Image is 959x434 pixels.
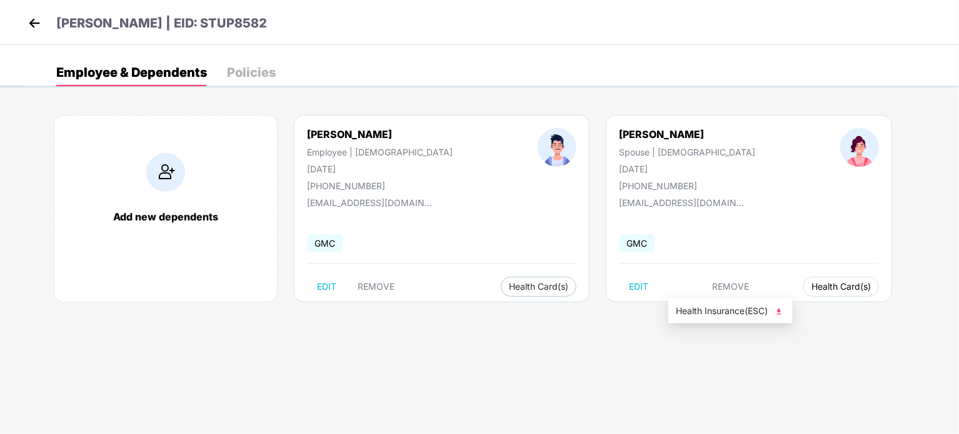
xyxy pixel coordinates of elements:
[67,210,264,223] div: Add new dependents
[619,164,755,174] div: [DATE]
[227,66,276,79] div: Policies
[840,128,879,167] img: profileImage
[56,14,267,33] p: [PERSON_NAME] | EID: STUP8582
[619,277,658,297] button: EDIT
[676,304,785,318] span: Health Insurance(ESC)
[358,282,394,292] span: REMOVE
[307,128,453,141] div: [PERSON_NAME]
[773,305,785,318] img: svg+xml;base64,PHN2ZyB4bWxucz0iaHR0cDovL3d3dy53My5vcmcvMjAwMC9zdmciIHhtbG5zOnhsaW5rPSJodHRwOi8vd3...
[146,153,185,192] img: addIcon
[619,128,755,141] div: [PERSON_NAME]
[713,282,750,292] span: REMOVE
[619,197,744,208] div: [EMAIL_ADDRESS][DOMAIN_NAME]
[811,284,871,290] span: Health Card(s)
[307,277,346,297] button: EDIT
[619,147,755,157] div: Spouse | [DEMOGRAPHIC_DATA]
[317,282,336,292] span: EDIT
[509,284,568,290] span: Health Card(s)
[619,180,755,191] div: [PHONE_NUMBER]
[307,147,453,157] div: Employee | [DEMOGRAPHIC_DATA]
[538,128,576,167] img: profileImage
[619,234,655,252] span: GMC
[307,180,453,191] div: [PHONE_NUMBER]
[307,197,432,208] div: [EMAIL_ADDRESS][DOMAIN_NAME]
[25,14,44,32] img: back
[307,164,453,174] div: [DATE]
[307,234,343,252] span: GMC
[703,277,760,297] button: REMOVE
[501,277,576,297] button: Health Card(s)
[629,282,648,292] span: EDIT
[348,277,404,297] button: REMOVE
[56,66,207,79] div: Employee & Dependents
[803,277,879,297] button: Health Card(s)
